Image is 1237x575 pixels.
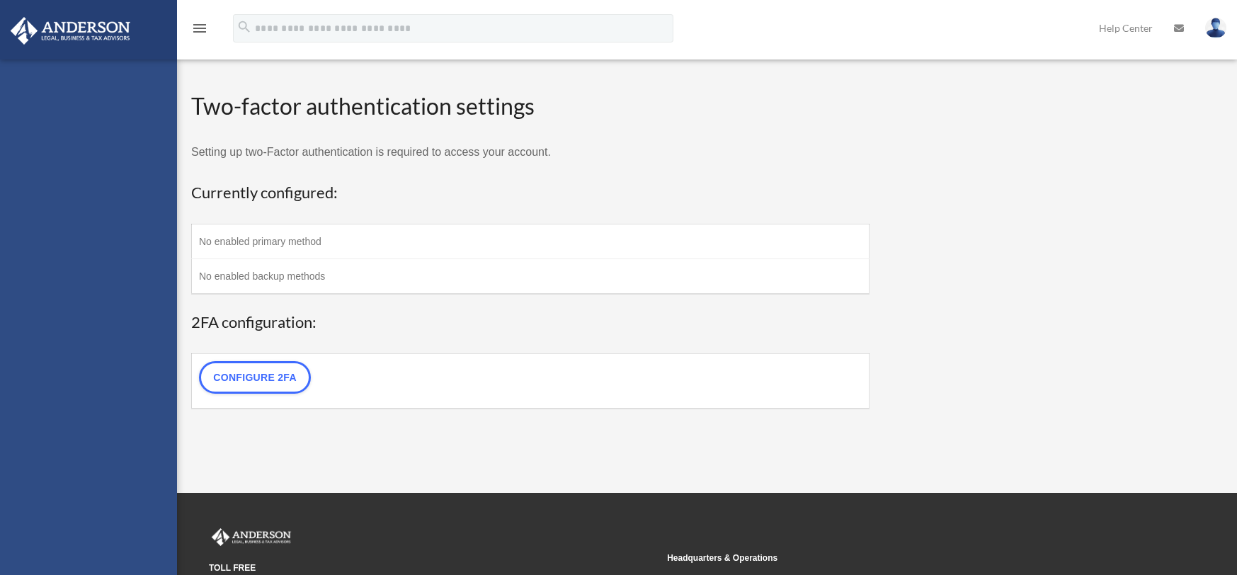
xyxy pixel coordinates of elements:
[191,312,870,334] h3: 2FA configuration:
[191,20,208,37] i: menu
[667,551,1115,566] small: Headquarters & Operations
[192,258,870,294] td: No enabled backup methods
[191,142,870,162] p: Setting up two-Factor authentication is required to access your account.
[1205,18,1226,38] img: User Pic
[209,528,294,547] img: Anderson Advisors Platinum Portal
[191,182,870,204] h3: Currently configured:
[236,19,252,35] i: search
[191,25,208,37] a: menu
[199,361,311,394] a: Configure 2FA
[6,17,135,45] img: Anderson Advisors Platinum Portal
[192,224,870,258] td: No enabled primary method
[191,91,870,123] h2: Two-factor authentication settings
